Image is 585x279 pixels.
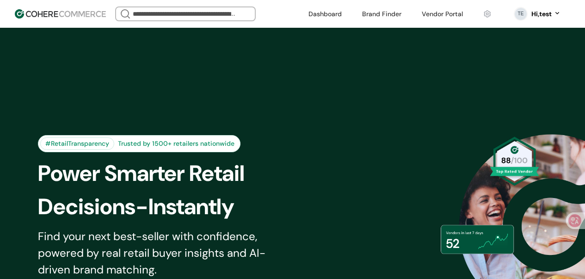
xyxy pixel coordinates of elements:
[38,228,291,278] div: Find your next best-seller with confidence, powered by real retail buyer insights and AI-driven b...
[38,190,304,223] div: Decisions-Instantly
[40,137,114,150] div: #RetailTransparency
[531,9,552,19] div: Hi, test
[38,157,304,190] div: Power Smarter Retail
[531,9,561,19] button: Hi,test
[15,9,106,19] img: Cohere Logo
[514,7,528,21] svg: 0 percent
[114,139,238,149] div: Trusted by 1500+ retailers nationwide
